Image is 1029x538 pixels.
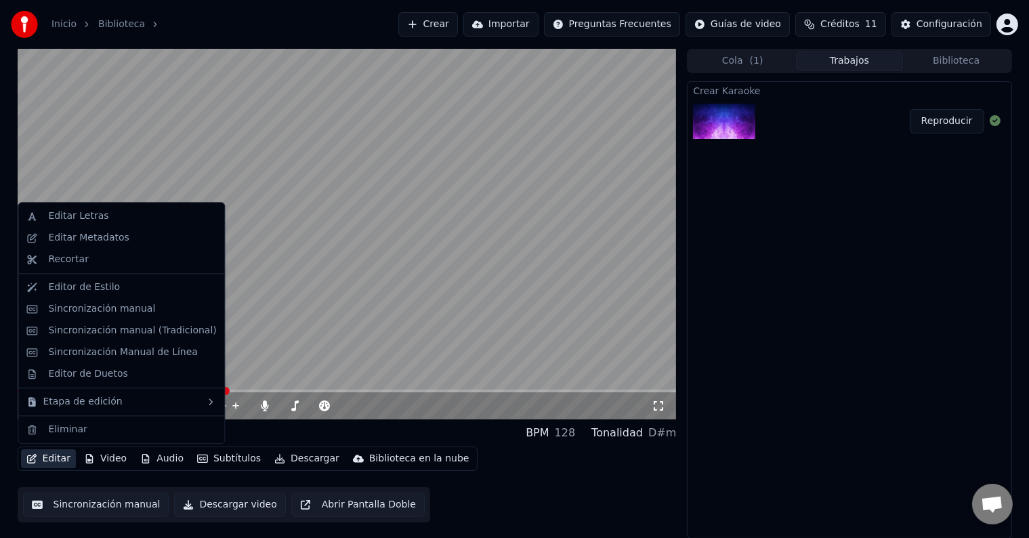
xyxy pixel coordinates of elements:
button: Video [79,449,132,468]
button: Editar [21,449,76,468]
nav: breadcrumb [51,18,167,31]
a: Inicio [51,18,77,31]
button: Abrir Pantalla Doble [291,493,425,517]
div: D#m [648,425,676,441]
button: Guías de video [686,12,790,37]
img: youka [11,11,38,38]
button: Cola [689,51,796,71]
button: Configuración [891,12,991,37]
button: Descargar [269,449,345,468]
div: Eliminar [48,423,87,436]
div: Editor de Duetos [48,367,127,381]
div: Recortar [48,253,89,266]
div: Etapa de edición [21,391,222,413]
div: Biblioteca en la nube [369,452,469,465]
button: Sincronización manual [23,493,169,517]
button: Créditos11 [795,12,886,37]
button: Importar [463,12,539,37]
div: Editar Letras [48,209,108,223]
button: Audio [135,449,189,468]
button: Subtítulos [192,449,266,468]
div: Sincronización Manual de Línea [48,346,198,359]
div: Crear Karaoke [688,82,1011,98]
div: BPM [526,425,549,441]
a: Biblioteca [98,18,145,31]
span: 11 [865,18,877,31]
div: Editar Metadatos [48,231,129,245]
div: Editor de Estilo [48,281,120,294]
div: Chat abierto [972,484,1013,524]
div: Configuración [917,18,982,31]
div: Sincronización manual (Tradicional) [48,324,216,337]
span: ( 1 ) [750,54,763,68]
button: Preguntas Frecuentes [544,12,680,37]
button: Biblioteca [903,51,1010,71]
button: Crear [398,12,458,37]
button: Trabajos [796,51,903,71]
button: Reproducir [910,109,984,133]
div: Tonalidad [591,425,643,441]
div: 128 [555,425,576,441]
div: Sincronización manual [48,302,155,316]
span: Créditos [820,18,860,31]
button: Descargar video [174,493,285,517]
